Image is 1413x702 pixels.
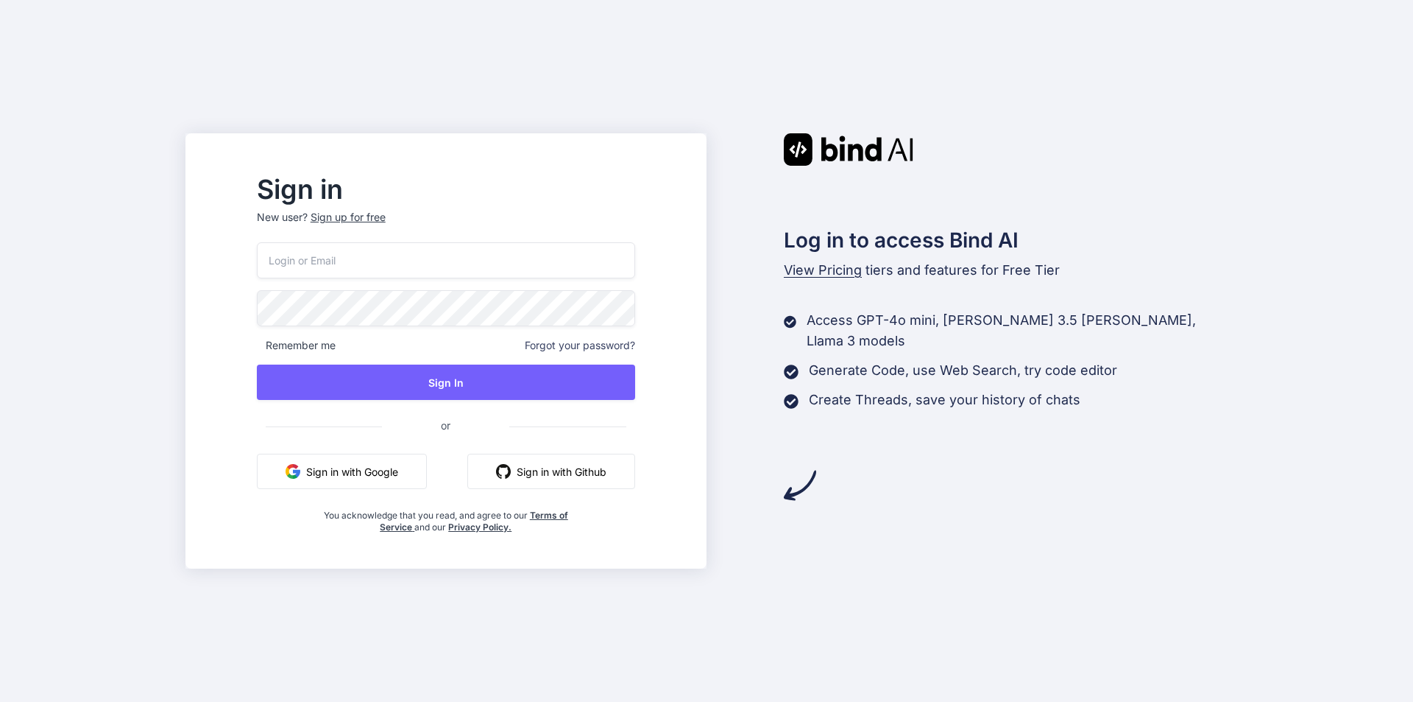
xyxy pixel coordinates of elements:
a: Privacy Policy. [448,522,511,533]
a: Terms of Service [380,510,568,533]
p: Access GPT-4o mini, [PERSON_NAME] 3.5 [PERSON_NAME], Llama 3 models [807,310,1228,351]
div: You acknowledge that you read, and agree to our and our [319,501,572,533]
button: Sign in with Github [467,454,635,489]
span: or [382,407,509,443]
button: Sign In [257,365,635,400]
h2: Log in to access Bind AI [784,225,1228,256]
span: Remember me [257,338,336,353]
img: Bind AI logo [784,133,913,166]
span: Forgot your password? [525,338,635,353]
div: Sign up for free [311,210,386,225]
input: Login or Email [257,242,635,278]
img: arrow [784,469,816,502]
img: google [286,464,300,479]
p: New user? [257,210,635,242]
button: Sign in with Google [257,454,427,489]
p: Create Threads, save your history of chats [809,390,1080,410]
p: Generate Code, use Web Search, try code editor [809,360,1117,381]
span: View Pricing [784,262,862,278]
img: github [496,464,511,479]
h2: Sign in [257,178,635,201]
p: tiers and features for Free Tier [784,260,1228,281]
